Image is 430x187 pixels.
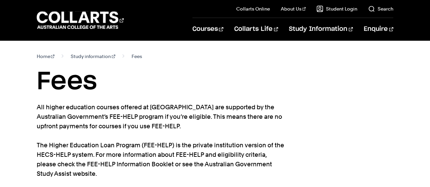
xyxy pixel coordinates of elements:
[234,18,278,40] a: Collarts Life
[37,11,124,30] div: Go to homepage
[364,18,393,40] a: Enquire
[71,52,115,61] a: Study information
[289,18,353,40] a: Study Information
[37,52,55,61] a: Home
[37,67,394,97] h1: Fees
[132,52,142,61] span: Fees
[316,5,357,12] a: Student Login
[236,5,270,12] a: Collarts Online
[192,18,223,40] a: Courses
[368,5,393,12] a: Search
[281,5,306,12] a: About Us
